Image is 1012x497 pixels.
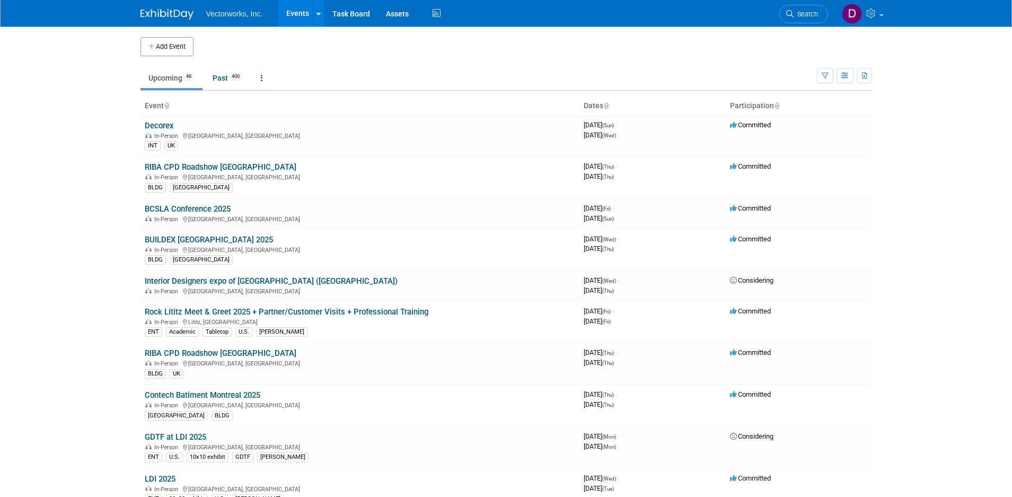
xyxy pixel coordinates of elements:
span: In-Person [154,174,181,181]
span: (Fri) [602,309,611,315]
div: BLDG [145,183,166,193]
span: - [615,390,617,398]
div: [GEOGRAPHIC_DATA], [GEOGRAPHIC_DATA] [145,286,575,295]
span: [DATE] [584,276,619,284]
div: [GEOGRAPHIC_DATA], [GEOGRAPHIC_DATA] [145,400,575,409]
div: Lititz, [GEOGRAPHIC_DATA] [145,317,575,326]
div: INT [145,141,161,151]
span: In-Person [154,247,181,254]
div: [GEOGRAPHIC_DATA] [170,255,233,265]
a: Sort by Start Date [603,101,609,110]
span: [DATE] [584,286,614,294]
span: (Mon) [602,434,616,440]
div: GDTF [232,452,253,462]
div: [GEOGRAPHIC_DATA], [GEOGRAPHIC_DATA] [145,214,575,223]
div: [PERSON_NAME] [256,327,307,337]
div: U.S. [235,327,252,337]
span: (Wed) [602,133,616,138]
div: Academic [166,327,199,337]
a: RIBA CPD Roadshow [GEOGRAPHIC_DATA] [145,348,296,358]
span: 400 [228,73,243,81]
div: UK [170,369,183,379]
span: [DATE] [584,348,617,356]
span: (Wed) [602,237,616,242]
a: Interior Designers expo of [GEOGRAPHIC_DATA] ([GEOGRAPHIC_DATA]) [145,276,398,286]
span: - [615,121,617,129]
a: Search [779,5,828,23]
span: [DATE] [584,474,619,482]
span: (Thu) [602,164,614,170]
span: Committed [730,162,771,170]
span: [DATE] [584,245,614,252]
span: Considering [730,432,773,440]
span: Committed [730,348,771,356]
a: Upcoming48 [140,68,203,88]
div: [GEOGRAPHIC_DATA] [145,411,208,421]
span: Committed [730,235,771,243]
a: BCSLA Conference 2025 [145,204,231,214]
img: In-Person Event [145,216,152,221]
a: LDI 2025 [145,474,175,484]
th: Event [140,97,579,115]
img: In-Person Event [145,319,152,324]
span: Committed [730,121,771,129]
img: In-Person Event [145,247,152,252]
span: (Sun) [602,216,614,222]
span: - [615,348,617,356]
span: In-Person [154,133,181,139]
span: [DATE] [584,121,617,129]
span: Committed [730,307,771,315]
img: In-Person Event [145,174,152,179]
span: (Fri) [602,319,611,325]
img: In-Person Event [145,486,152,491]
div: [GEOGRAPHIC_DATA] [170,183,233,193]
span: [DATE] [584,400,614,408]
div: BLDG [145,369,166,379]
span: 48 [183,73,195,81]
a: Sort by Event Name [164,101,169,110]
span: (Thu) [602,174,614,180]
span: (Tue) [602,486,614,492]
span: Search [794,10,818,18]
span: In-Person [154,216,181,223]
span: (Thu) [602,288,614,294]
span: Committed [730,390,771,398]
div: [GEOGRAPHIC_DATA], [GEOGRAPHIC_DATA] [145,484,575,493]
img: In-Person Event [145,402,152,407]
div: [GEOGRAPHIC_DATA], [GEOGRAPHIC_DATA] [145,359,575,367]
span: - [618,276,619,284]
span: - [618,474,619,482]
span: - [615,162,617,170]
img: In-Person Event [145,360,152,365]
img: ExhibitDay [140,9,193,20]
a: Contech Batiment Montreal 2025 [145,390,260,400]
span: [DATE] [584,162,617,170]
div: [GEOGRAPHIC_DATA], [GEOGRAPHIC_DATA] [145,442,575,451]
div: UK [164,141,178,151]
span: (Fri) [602,206,611,212]
a: Rock Lititz Meet & Greet 2025 + Partner/Customer Visits + Professional Training [145,307,428,317]
img: In-Person Event [145,133,152,138]
span: Vectorworks, Inc. [206,10,263,18]
span: In-Person [154,486,181,493]
span: Committed [730,474,771,482]
img: In-Person Event [145,288,152,293]
a: RIBA CPD Roadshow [GEOGRAPHIC_DATA] [145,162,296,172]
span: (Wed) [602,278,616,284]
span: [DATE] [584,307,614,315]
span: [DATE] [584,317,611,325]
button: Add Event [140,37,193,56]
div: 10x10 exhibit [187,452,228,462]
div: BLDG [145,255,166,265]
span: In-Person [154,360,181,367]
span: In-Person [154,288,181,295]
span: (Thu) [602,392,614,398]
img: In-Person Event [145,444,152,449]
a: BUILDEX [GEOGRAPHIC_DATA] 2025 [145,235,273,245]
div: BLDG [212,411,233,421]
div: [PERSON_NAME] [257,452,309,462]
span: (Thu) [602,360,614,366]
span: [DATE] [584,204,614,212]
a: Decorex [145,121,174,130]
span: In-Person [154,319,181,326]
